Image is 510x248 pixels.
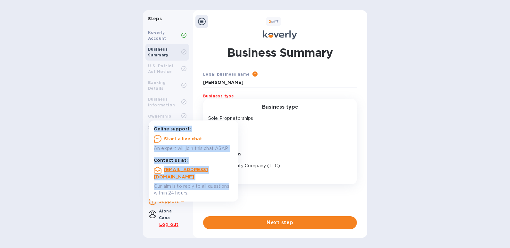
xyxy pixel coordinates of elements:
[208,162,347,169] p: Limited Liability Company (LLC)
[268,19,279,24] b: of 7
[154,167,208,179] a: [EMAIL_ADDRESS][DOMAIN_NAME]
[208,219,352,227] span: Next step
[203,72,250,77] b: Legal business name
[208,115,347,122] p: Sole Proprietorships
[148,125,170,130] b: Signature
[154,145,233,152] p: An expert will join this chat ASAP.
[159,222,178,227] u: Log out
[148,63,174,74] b: U.S. Patriot Act Notice
[154,126,191,131] b: Online support:
[208,127,347,134] p: Partnerships
[148,114,171,119] b: Ownership
[159,209,172,220] b: Alona Cana
[203,216,357,229] button: Next step
[208,139,347,145] p: Corporations
[227,45,333,61] h1: Business Summary
[268,19,271,24] span: 2
[154,158,188,163] b: Contact us at:
[148,16,162,21] b: Steps
[203,100,250,107] p: Select business type
[203,94,234,98] b: Business type
[208,151,347,157] p: S Corporations
[164,136,202,141] u: Start a live chat
[154,183,233,196] p: Our aim is to reply to all questions within 24 hours.
[148,97,175,107] b: Business Information
[148,30,166,41] b: Koverly Account
[148,47,169,57] b: Business Summary
[148,80,166,91] b: Banking Details
[203,78,357,87] input: Enter legal business name
[262,104,298,110] h3: Business type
